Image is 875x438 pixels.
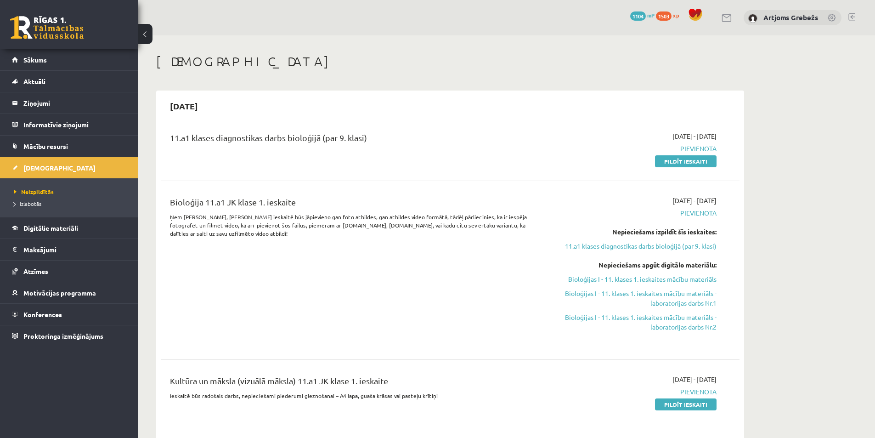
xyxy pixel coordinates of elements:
[23,224,78,232] span: Digitālie materiāli
[12,304,126,325] a: Konferences
[23,332,103,340] span: Proktoringa izmēģinājums
[543,260,717,270] div: Nepieciešams apgūt digitālo materiālu:
[14,200,41,207] span: Izlabotās
[170,375,530,392] div: Kultūra un māksla (vizuālā māksla) 11.a1 JK klase 1. ieskaite
[23,92,126,114] legend: Ziņojumi
[170,196,530,213] div: Bioloģija 11.a1 JK klase 1. ieskaite
[543,241,717,251] a: 11.a1 klases diagnostikas darbs bioloģijā (par 9. klasi)
[543,208,717,218] span: Pievienota
[23,114,126,135] legend: Informatīvie ziņojumi
[672,131,717,141] span: [DATE] - [DATE]
[656,11,672,21] span: 1503
[23,310,62,319] span: Konferences
[748,14,757,23] img: Artjoms Grebežs
[543,313,717,332] a: Bioloģijas I - 11. klases 1. ieskaites mācību materiāls - laboratorijas darbs Nr.2
[656,11,683,19] a: 1503 xp
[673,11,679,19] span: xp
[14,199,129,208] a: Izlabotās
[23,77,45,85] span: Aktuāli
[543,144,717,154] span: Pievienota
[12,325,126,347] a: Proktoringa izmēģinājums
[23,289,96,297] span: Motivācijas programma
[543,387,717,397] span: Pievienota
[12,261,126,282] a: Atzīmes
[647,11,655,19] span: mP
[12,239,126,260] a: Maksājumi
[12,217,126,239] a: Digitālie materiāli
[12,114,126,135] a: Informatīvie ziņojumi
[12,282,126,303] a: Motivācijas programma
[655,398,717,410] a: Pildīt ieskaiti
[12,157,126,178] a: [DEMOGRAPHIC_DATA]
[12,49,126,70] a: Sākums
[12,136,126,157] a: Mācību resursi
[14,188,129,196] a: Neizpildītās
[543,274,717,284] a: Bioloģijas I - 11. klases 1. ieskaites mācību materiāls
[655,155,717,167] a: Pildīt ieskaiti
[543,227,717,237] div: Nepieciešams izpildīt šīs ieskaites:
[23,239,126,260] legend: Maksājumi
[161,95,207,117] h2: [DATE]
[23,164,96,172] span: [DEMOGRAPHIC_DATA]
[672,375,717,384] span: [DATE] - [DATE]
[10,16,84,39] a: Rīgas 1. Tālmācības vidusskola
[170,392,530,400] p: Ieskaitē būs radošais darbs, nepieciešami piederumi gleznošanai – A4 lapa, guaša krāsas vai paste...
[23,56,47,64] span: Sākums
[630,11,655,19] a: 1104 mP
[23,142,68,150] span: Mācību resursi
[12,92,126,114] a: Ziņojumi
[543,289,717,308] a: Bioloģijas I - 11. klases 1. ieskaites mācību materiāls - laboratorijas darbs Nr.1
[170,131,530,148] div: 11.a1 klases diagnostikas darbs bioloģijā (par 9. klasi)
[170,213,530,238] p: Ņem [PERSON_NAME], [PERSON_NAME] ieskaitē būs jāpievieno gan foto atbildes, gan atbildes video fo...
[672,196,717,205] span: [DATE] - [DATE]
[630,11,646,21] span: 1104
[763,13,818,22] a: Artjoms Grebežs
[14,188,54,195] span: Neizpildītās
[23,267,48,275] span: Atzīmes
[156,54,744,69] h1: [DEMOGRAPHIC_DATA]
[12,71,126,92] a: Aktuāli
